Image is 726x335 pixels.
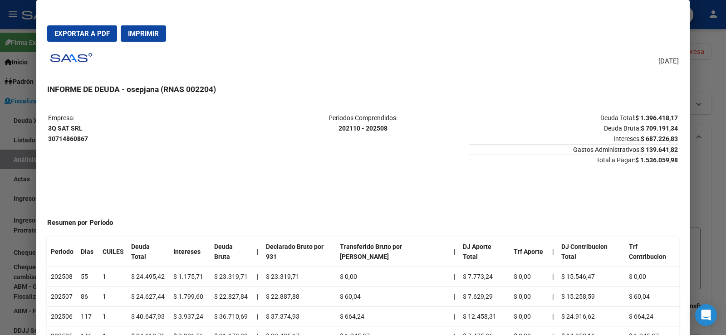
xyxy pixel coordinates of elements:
[450,237,459,267] th: |
[77,286,99,306] td: 86
[170,237,211,267] th: Intereses
[77,267,99,287] td: 55
[450,286,459,306] td: |
[459,237,510,267] th: DJ Aporte Total
[625,286,679,306] td: $ 60,04
[99,267,128,287] td: 1
[558,306,625,326] td: $ 24.916,62
[336,267,450,287] td: $ 0,00
[262,286,336,306] td: $ 22.887,88
[549,286,558,306] th: |
[54,29,110,38] span: Exportar a PDF
[47,218,679,228] h4: Resumen por Período
[549,237,558,267] th: |
[47,25,117,42] button: Exportar a PDF
[338,125,388,132] strong: 202110 - 202508
[211,286,254,306] td: $ 22.827,84
[262,267,336,287] td: $ 23.319,71
[128,267,170,287] td: $ 24.495,42
[635,156,678,164] strong: $ 1.536.059,98
[469,113,678,144] p: Deuda Total: Deuda Bruta: Intereses:
[469,155,678,164] span: Total a Pagar:
[459,286,510,306] td: $ 7.629,29
[47,306,77,326] td: 202506
[99,237,128,267] th: CUILES
[658,56,679,67] span: [DATE]
[450,306,459,326] td: |
[128,286,170,306] td: $ 24.627,44
[253,267,262,287] td: |
[128,29,159,38] span: Imprimir
[510,286,549,306] td: $ 0,00
[170,267,211,287] td: $ 1.175,71
[695,304,717,326] div: Open Intercom Messenger
[625,267,679,287] td: $ 0,00
[48,113,257,144] p: Empresa:
[99,306,128,326] td: 1
[450,267,459,287] td: |
[99,286,128,306] td: 1
[625,237,679,267] th: Trf Contribucion
[170,286,211,306] td: $ 1.799,60
[211,267,254,287] td: $ 23.319,71
[47,237,77,267] th: Periodo
[128,237,170,267] th: Deuda Total
[47,83,679,95] h3: INFORME DE DEUDA - osepjana (RNAS 002204)
[211,306,254,326] td: $ 36.710,69
[459,267,510,287] td: $ 7.773,24
[641,146,678,153] strong: $ 139.641,82
[77,237,99,267] th: Dias
[558,286,625,306] td: $ 15.258,59
[262,306,336,326] td: $ 37.374,93
[510,306,549,326] td: $ 0,00
[253,306,262,326] td: |
[558,267,625,287] td: $ 15.546,47
[641,135,678,142] strong: $ 687.226,83
[128,306,170,326] td: $ 40.647,93
[336,286,450,306] td: $ 60,04
[258,113,467,134] p: Periodos Comprendidos:
[211,237,254,267] th: Deuda Bruta
[558,237,625,267] th: DJ Contribucion Total
[121,25,166,42] button: Imprimir
[459,306,510,326] td: $ 12.458,31
[510,267,549,287] td: $ 0,00
[170,306,211,326] td: $ 3.937,24
[47,267,77,287] td: 202508
[641,125,678,132] strong: $ 709.191,34
[549,267,558,287] th: |
[510,237,549,267] th: Trf Aporte
[262,237,336,267] th: Declarado Bruto por 931
[48,125,88,142] strong: 3Q SAT SRL 30714860867
[47,286,77,306] td: 202507
[253,237,262,267] th: |
[635,114,678,121] strong: $ 1.396.418,17
[336,237,450,267] th: Transferido Bruto por [PERSON_NAME]
[625,306,679,326] td: $ 664,24
[549,306,558,326] th: |
[469,144,678,153] span: Gastos Administrativos:
[77,306,99,326] td: 117
[336,306,450,326] td: $ 664,24
[253,286,262,306] td: |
